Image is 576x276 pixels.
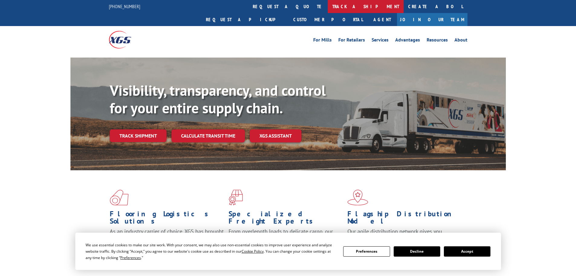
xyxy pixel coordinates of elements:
b: Visibility, transparency, and control for your entire supply chain. [110,81,326,117]
button: Preferences [343,246,390,257]
button: Accept [444,246,490,257]
h1: Specialized Freight Experts [229,210,343,228]
a: Calculate transit time [171,129,245,142]
a: Request a pickup [201,13,289,26]
a: XGS ASSISTANT [250,129,301,142]
div: We use essential cookies to make our site work. With your consent, we may also use non-essential ... [86,242,336,261]
span: Preferences [120,255,141,260]
a: Resources [427,38,448,44]
a: For Retailers [338,38,365,44]
div: Cookie Consent Prompt [75,233,501,270]
span: Cookie Policy [242,249,264,254]
img: xgs-icon-flagship-distribution-model-red [347,190,368,205]
p: From overlength loads to delicate cargo, our experienced staff knows the best way to move your fr... [229,228,343,255]
a: [PHONE_NUMBER] [109,3,140,9]
h1: Flagship Distribution Model [347,210,462,228]
a: Customer Portal [289,13,367,26]
span: As an industry carrier of choice, XGS has brought innovation and dedication to flooring logistics... [110,228,224,249]
span: Our agile distribution network gives you nationwide inventory management on demand. [347,228,459,242]
img: xgs-icon-total-supply-chain-intelligence-red [110,190,129,205]
a: Agent [367,13,397,26]
img: xgs-icon-focused-on-flooring-red [229,190,243,205]
a: For Mills [313,38,332,44]
a: About [454,38,467,44]
a: Join Our Team [397,13,467,26]
a: Advantages [395,38,420,44]
button: Decline [394,246,440,257]
h1: Flooring Logistics Solutions [110,210,224,228]
a: Services [372,38,389,44]
a: Track shipment [110,129,167,142]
